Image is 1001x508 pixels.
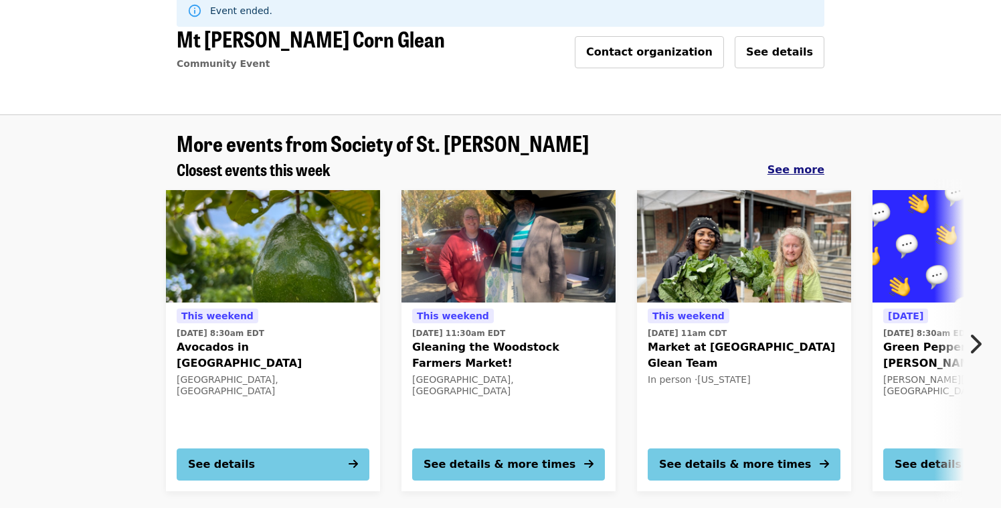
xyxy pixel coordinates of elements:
[177,374,369,397] div: [GEOGRAPHIC_DATA], [GEOGRAPHIC_DATA]
[648,374,751,385] span: In person · [US_STATE]
[575,36,724,68] button: Contact organization
[895,456,962,473] div: See details
[166,190,380,491] a: See details for "Avocados in Homestead"
[648,339,840,371] span: Market at [GEOGRAPHIC_DATA] Glean Team
[652,311,725,321] span: This weekend
[424,456,575,473] div: See details & more times
[412,374,605,397] div: [GEOGRAPHIC_DATA], [GEOGRAPHIC_DATA]
[166,160,835,179] div: Closest events this week
[188,456,255,473] div: See details
[412,327,505,339] time: [DATE] 11:30am EDT
[883,327,971,339] time: [DATE] 8:30am EDT
[177,157,331,181] span: Closest events this week
[177,160,331,179] a: Closest events this week
[177,127,589,159] span: More events from Society of St. [PERSON_NAME]
[637,190,851,491] a: See details for "Market at Pepper Place Glean Team"
[401,190,616,491] a: See details for "Gleaning the Woodstock Farmers Market!"
[177,58,270,69] a: Community Event
[957,325,1001,363] button: Next item
[417,311,489,321] span: This weekend
[412,448,605,481] button: See details & more times
[177,23,445,54] span: Mt [PERSON_NAME] Corn Glean
[820,458,829,471] i: arrow-right icon
[584,458,594,471] i: arrow-right icon
[177,448,369,481] button: See details
[401,190,616,303] img: Gleaning the Woodstock Farmers Market! organized by Society of St. Andrew
[177,339,369,371] span: Avocados in [GEOGRAPHIC_DATA]
[166,190,380,303] img: Avocados in Homestead organized by Society of St. Andrew
[177,327,264,339] time: [DATE] 8:30am EDT
[586,46,713,58] span: Contact organization
[210,5,272,16] span: Event ended.
[735,36,824,68] button: See details
[767,162,824,178] a: See more
[648,448,840,481] button: See details & more times
[659,456,811,473] div: See details & more times
[746,46,813,58] span: See details
[412,339,605,371] span: Gleaning the Woodstock Farmers Market!
[888,311,923,321] span: [DATE]
[767,163,824,176] span: See more
[181,311,254,321] span: This weekend
[349,458,358,471] i: arrow-right icon
[637,190,851,303] img: Market at Pepper Place Glean Team organized by Society of St. Andrew
[648,327,727,339] time: [DATE] 11am CDT
[968,331,982,357] i: chevron-right icon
